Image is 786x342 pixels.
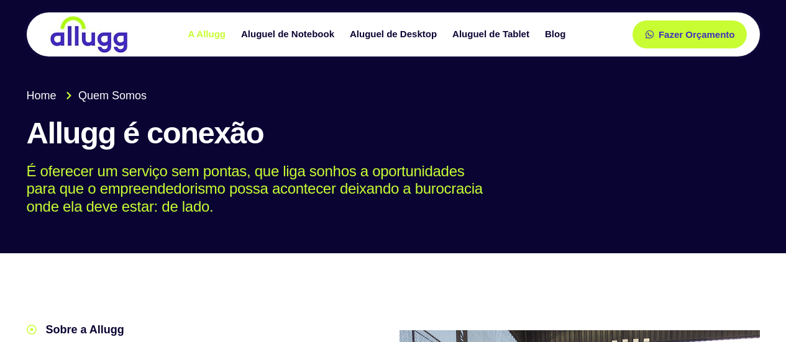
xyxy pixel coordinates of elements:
h1: Allugg é conexão [27,117,760,150]
a: Fazer Orçamento [633,20,747,48]
span: Sobre a Allugg [43,322,124,338]
a: Blog [539,24,575,45]
span: Fazer Orçamento [659,30,735,39]
p: É oferecer um serviço sem pontas, que liga sonhos a oportunidades para que o empreendedorismo pos... [27,163,742,216]
a: Aluguel de Notebook [235,24,344,45]
span: Home [27,88,57,104]
a: Aluguel de Desktop [344,24,446,45]
a: A Allugg [181,24,235,45]
a: Aluguel de Tablet [446,24,539,45]
img: locação de TI é Allugg [48,16,129,53]
span: Quem Somos [75,88,147,104]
